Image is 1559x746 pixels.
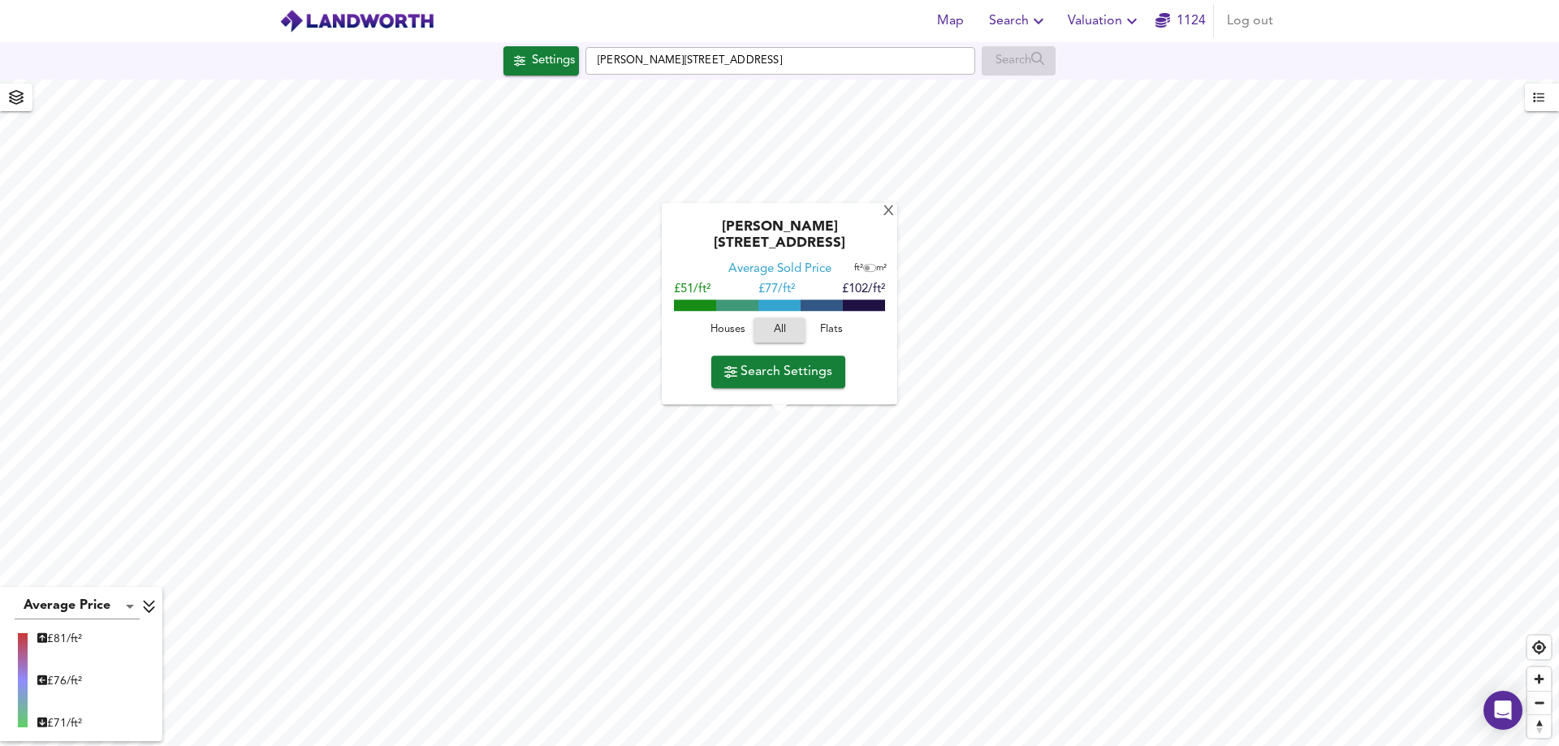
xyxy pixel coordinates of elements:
[1227,10,1273,32] span: Log out
[1527,715,1551,738] span: Reset bearing to north
[1527,667,1551,691] button: Zoom in
[1220,5,1280,37] button: Log out
[1155,5,1207,37] button: 1124
[1061,5,1148,37] button: Valuation
[15,593,140,619] div: Average Price
[1155,10,1206,32] a: 1124
[706,321,749,340] span: Houses
[37,715,82,731] div: £ 71/ft²
[37,631,82,647] div: £ 81/ft²
[728,262,831,278] div: Average Sold Price
[670,220,889,262] div: [PERSON_NAME][STREET_ADDRESS]
[1483,691,1522,730] div: Open Intercom Messenger
[702,318,754,343] button: Houses
[842,284,885,296] span: £102/ft²
[1527,692,1551,714] span: Zoom out
[711,356,845,388] button: Search Settings
[585,47,975,75] input: Enter a location...
[805,318,857,343] button: Flats
[724,360,832,383] span: Search Settings
[279,9,434,33] img: logo
[1068,10,1142,32] span: Valuation
[1527,636,1551,659] button: Find my location
[989,10,1048,32] span: Search
[674,284,710,296] span: £51/ft²
[810,321,853,340] span: Flats
[758,284,795,296] span: £ 77/ft²
[532,50,575,71] div: Settings
[37,673,82,689] div: £ 76/ft²
[1527,691,1551,714] button: Zoom out
[854,265,863,274] span: ft²
[754,318,805,343] button: All
[882,205,896,220] div: X
[924,5,976,37] button: Map
[503,46,579,75] button: Settings
[982,46,1056,75] div: Enable a Source before running a Search
[982,5,1055,37] button: Search
[931,10,970,32] span: Map
[503,46,579,75] div: Click to configure Search Settings
[1527,714,1551,738] button: Reset bearing to north
[876,265,887,274] span: m²
[762,321,797,340] span: All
